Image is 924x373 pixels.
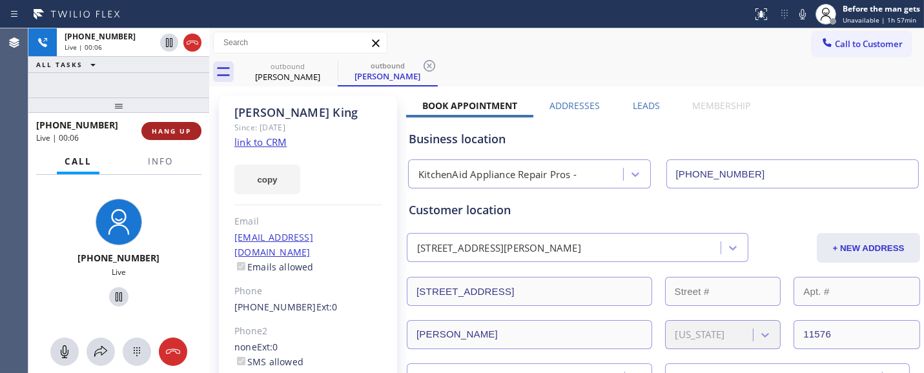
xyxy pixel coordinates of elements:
[237,262,245,270] input: Emails allowed
[239,57,336,86] div: Susan King
[234,231,313,258] a: [EMAIL_ADDRESS][DOMAIN_NAME]
[140,149,181,174] button: Info
[65,43,102,52] span: Live | 00:06
[417,241,581,254] font: [STREET_ADDRESS][PERSON_NAME]
[257,341,273,353] font: Ext:
[835,38,903,50] span: Call to Customer
[65,31,136,42] span: [PHONE_NUMBER]
[247,356,303,368] font: SMS allowed
[36,119,118,131] font: [PHONE_NUMBER]
[812,32,911,56] button: Call to Customer
[234,285,262,297] font: Phone
[239,61,336,71] div: outbound
[78,252,160,264] font: [PHONE_NUMBER]
[36,60,83,69] span: ALL TASKS
[112,267,126,277] span: Live
[234,165,300,194] button: copy
[794,5,812,23] button: Mute
[409,131,506,146] font: Business location
[234,105,329,120] font: [PERSON_NAME]
[255,71,320,83] font: [PERSON_NAME]
[141,122,201,140] button: HANG UP
[109,287,128,307] button: Hold Customer
[148,156,173,167] span: Info
[237,357,245,365] input: SMS allowed
[273,341,278,353] font: 0
[633,99,660,112] font: Leads
[152,126,191,136] span: HANG UP
[333,105,358,120] font: King
[65,156,92,167] font: Call
[214,32,387,53] input: Search
[843,3,920,14] font: Before the man gets
[332,301,337,313] font: 0
[407,277,652,306] input: Address
[339,57,436,85] div: Susan King
[183,34,201,52] button: Hang up
[422,99,517,112] font: Book Appointment
[666,159,919,188] input: Phone Number
[833,243,905,253] font: + NEW ADDRESS
[159,338,187,366] button: Hang up
[692,99,750,112] font: Membership
[794,320,920,349] input: ZIP
[665,277,781,306] input: Street #
[549,99,600,112] font: Addresses
[794,277,920,306] input: Apt. #
[257,175,277,185] font: copy
[316,301,333,313] font: Ext:
[123,338,151,366] button: Open dialpad
[407,320,652,349] input: City
[247,261,314,273] font: Emails allowed
[87,338,115,366] button: Open directory
[234,215,259,227] font: Email
[418,168,577,181] font: KitchenAid Appliance Repair Pros -
[843,15,916,25] span: Unavailable | 1h 57min
[36,132,79,143] span: Live | 00:06
[160,34,178,52] button: Hold Customer
[234,325,267,337] font: Phone2
[234,341,257,353] font: none
[409,202,511,217] font: Customer location
[50,338,79,366] button: Mute
[234,122,285,133] font: Since: [DATE]
[234,301,316,313] font: [PHONE_NUMBER]
[28,57,108,72] button: ALL TASKS
[234,136,287,148] a: link to CRM
[57,149,99,174] button: Call
[817,233,920,263] button: + NEW ADDRESS
[355,70,421,82] font: [PERSON_NAME]
[371,61,405,70] font: outbound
